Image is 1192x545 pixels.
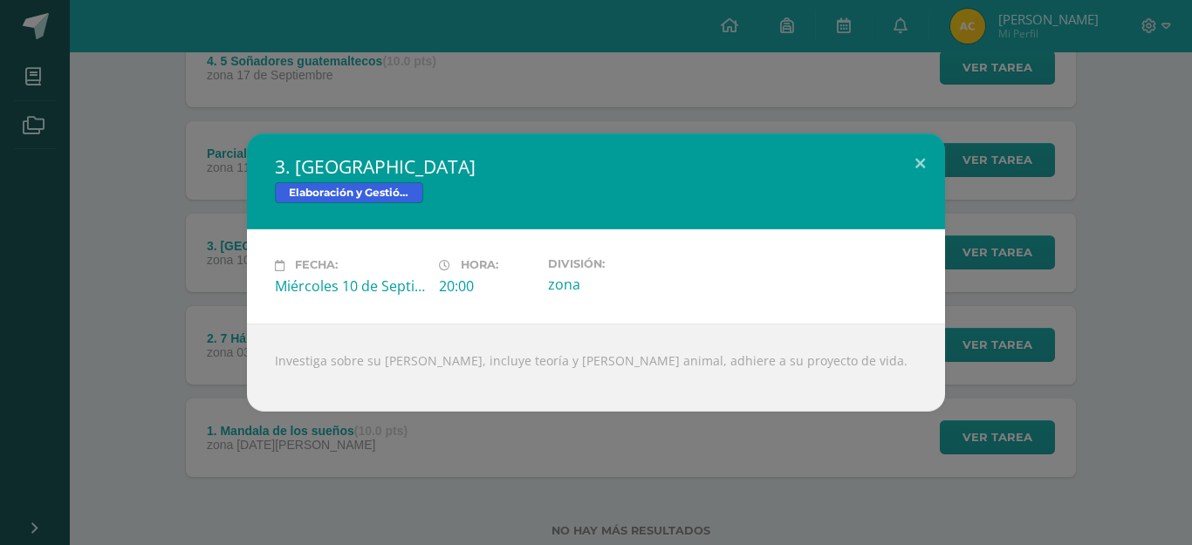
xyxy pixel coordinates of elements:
[295,259,338,272] span: Fecha:
[461,259,498,272] span: Hora:
[275,276,425,296] div: Miércoles 10 de Septiembre
[548,275,698,294] div: zona
[275,182,423,203] span: Elaboración y Gestión de proyectos
[247,324,945,412] div: Investiga sobre su [PERSON_NAME], incluye teoría y [PERSON_NAME] animal, adhiere a su proyecto de...
[895,133,945,193] button: Close (Esc)
[548,257,698,270] label: División:
[275,154,917,179] h2: 3. [GEOGRAPHIC_DATA]
[439,276,534,296] div: 20:00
